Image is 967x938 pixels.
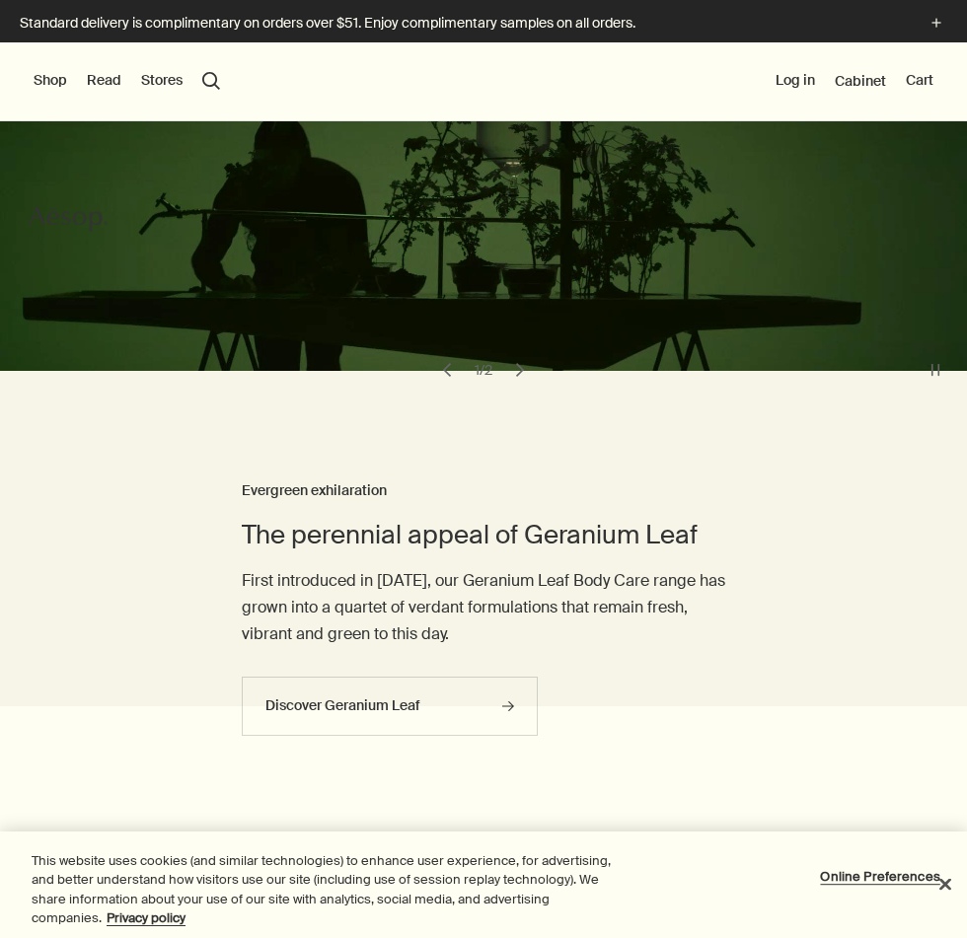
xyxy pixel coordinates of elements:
[29,204,108,239] a: Aesop
[433,356,461,384] button: previous slide
[32,851,632,928] div: This website uses cookies (and similar technologies) to enhance user experience, for advertising,...
[776,71,815,91] button: Log in
[242,479,725,503] h3: Evergreen exhilaration
[87,71,121,91] button: Read
[34,42,220,121] nav: primary
[242,567,725,648] p: First introduced in [DATE], our Geranium Leaf Body Care range has grown into a quartet of verdant...
[819,857,942,897] button: Online Preferences, Opens the preference center dialog
[141,71,183,91] button: Stores
[906,71,933,91] button: Cart
[776,42,933,121] nav: supplementary
[242,677,538,736] a: Discover Geranium Leaf
[469,361,498,379] div: 1 / 2
[34,71,67,91] button: Shop
[20,12,947,35] button: Standard delivery is complimentary on orders over $51. Enjoy complimentary samples on all orders.
[242,518,725,552] h2: The perennial appeal of Geranium Leaf
[924,862,967,905] button: Close
[922,356,949,384] button: pause
[202,72,220,90] button: Open search
[835,72,886,90] a: Cabinet
[20,13,906,34] p: Standard delivery is complimentary on orders over $51. Enjoy complimentary samples on all orders.
[107,909,186,926] a: More information about your privacy, opens in a new tab
[29,204,108,234] svg: Aesop
[506,356,534,384] button: next slide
